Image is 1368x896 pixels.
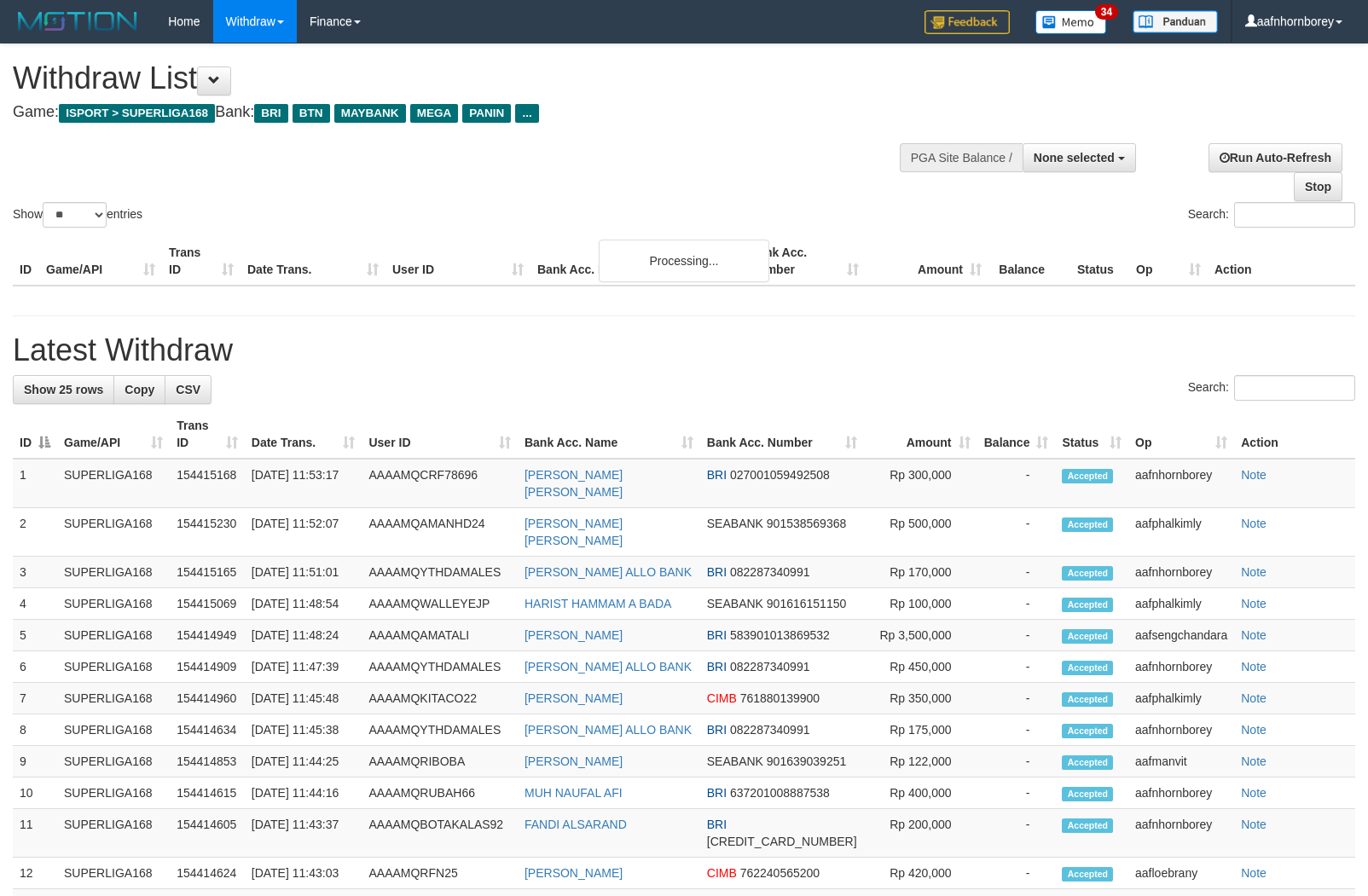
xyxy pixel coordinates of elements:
td: - [977,557,1056,588]
input: Search: [1234,202,1355,228]
span: Copy 762240565200 to clipboard [740,866,820,880]
span: BRI [707,628,727,642]
td: aafsengchandara [1128,620,1234,651]
td: AAAAMQRIBOBA [362,746,518,777]
td: SUPERLIGA168 [57,651,170,683]
a: Note [1241,691,1267,705]
span: 34 [1095,4,1118,20]
th: Date Trans.: activate to sort column ascending [245,410,362,459]
th: Bank Acc. Number [743,237,866,286]
td: aafloebrany [1128,858,1234,889]
td: [DATE] 11:43:03 [245,858,362,889]
h1: Withdraw List [13,61,895,95]
td: 8 [13,714,57,746]
th: User ID: activate to sort column ascending [362,410,518,459]
span: Accepted [1062,469,1113,483]
span: Copy 637201008887538 to clipboard [730,786,830,800]
span: Copy 082287340991 to clipboard [730,565,809,579]
td: SUPERLIGA168 [57,459,170,508]
td: aafphalkimly [1128,508,1234,557]
span: ISPORT > SUPERLIGA168 [59,104,215,123]
a: Show 25 rows [13,375,114,404]
span: Accepted [1062,724,1113,738]
td: [DATE] 11:44:16 [245,777,362,809]
td: aafnhornborey [1128,557,1234,588]
td: - [977,777,1056,809]
td: AAAAMQRFN25 [362,858,518,889]
span: BRI [707,468,727,482]
td: aafnhornborey [1128,651,1234,683]
span: BRI [707,660,727,673]
span: Copy 082287340991 to clipboard [730,660,809,673]
td: 10 [13,777,57,809]
span: CIMB [707,691,737,705]
td: aafmanvit [1128,746,1234,777]
th: Op: activate to sort column ascending [1128,410,1234,459]
td: AAAAMQCRF78696 [362,459,518,508]
td: 154414960 [170,683,245,714]
td: 154415168 [170,459,245,508]
a: FANDI ALSARAND [525,818,627,831]
th: Amount [866,237,988,286]
th: Trans ID [162,237,241,286]
td: [DATE] 11:48:54 [245,588,362,620]
span: Accepted [1062,818,1113,833]
td: 154415230 [170,508,245,557]
a: Note [1241,468,1267,482]
a: CSV [165,375,212,404]
td: - [977,809,1056,858]
a: [PERSON_NAME] ALLO BANK [525,660,692,673]
td: 6 [13,651,57,683]
th: Bank Acc. Name: activate to sort column ascending [518,410,700,459]
th: Status [1070,237,1129,286]
td: 154414853 [170,746,245,777]
span: Accepted [1062,517,1113,532]
th: User ID [385,237,530,286]
a: Copy [113,375,165,404]
td: Rp 300,000 [864,459,977,508]
th: ID: activate to sort column descending [13,410,57,459]
a: Note [1241,754,1267,768]
td: Rp 170,000 [864,557,977,588]
a: [PERSON_NAME] ALLO BANK [525,565,692,579]
a: Note [1241,565,1267,579]
select: Showentries [43,202,107,228]
th: Trans ID: activate to sort column ascending [170,410,245,459]
td: SUPERLIGA168 [57,588,170,620]
td: AAAAMQKITACO22 [362,683,518,714]
span: Copy 027001059492508 to clipboard [730,468,830,482]
td: aafnhornborey [1128,777,1234,809]
a: Note [1241,786,1267,800]
img: MOTION_logo.png [13,9,142,34]
span: BRI [254,104,287,123]
td: SUPERLIGA168 [57,557,170,588]
td: AAAAMQBOTAKALAS92 [362,809,518,858]
td: - [977,714,1056,746]
th: Game/API: activate to sort column ascending [57,410,170,459]
span: None selected [1034,151,1115,165]
div: PGA Site Balance / [900,143,1023,172]
td: Rp 122,000 [864,746,977,777]
td: Rp 400,000 [864,777,977,809]
a: [PERSON_NAME] [PERSON_NAME] [525,517,623,547]
td: [DATE] 11:45:38 [245,714,362,746]
span: Accepted [1062,755,1113,770]
th: ID [13,237,39,286]
td: [DATE] 11:48:24 [245,620,362,651]
th: Bank Acc. Name [530,237,743,286]
h4: Game: Bank: [13,104,895,121]
a: Note [1241,597,1267,610]
td: SUPERLIGA168 [57,620,170,651]
a: Note [1241,818,1267,831]
td: SUPERLIGA168 [57,508,170,557]
span: Accepted [1062,692,1113,707]
td: AAAAMQRUBAH66 [362,777,518,809]
td: Rp 100,000 [864,588,977,620]
a: Note [1241,517,1267,530]
label: Show entries [13,202,142,228]
td: 11 [13,809,57,858]
span: Copy 082287340991 to clipboard [730,723,809,737]
a: [PERSON_NAME] ALLO BANK [525,723,692,737]
div: Processing... [599,240,769,282]
td: 5 [13,620,57,651]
